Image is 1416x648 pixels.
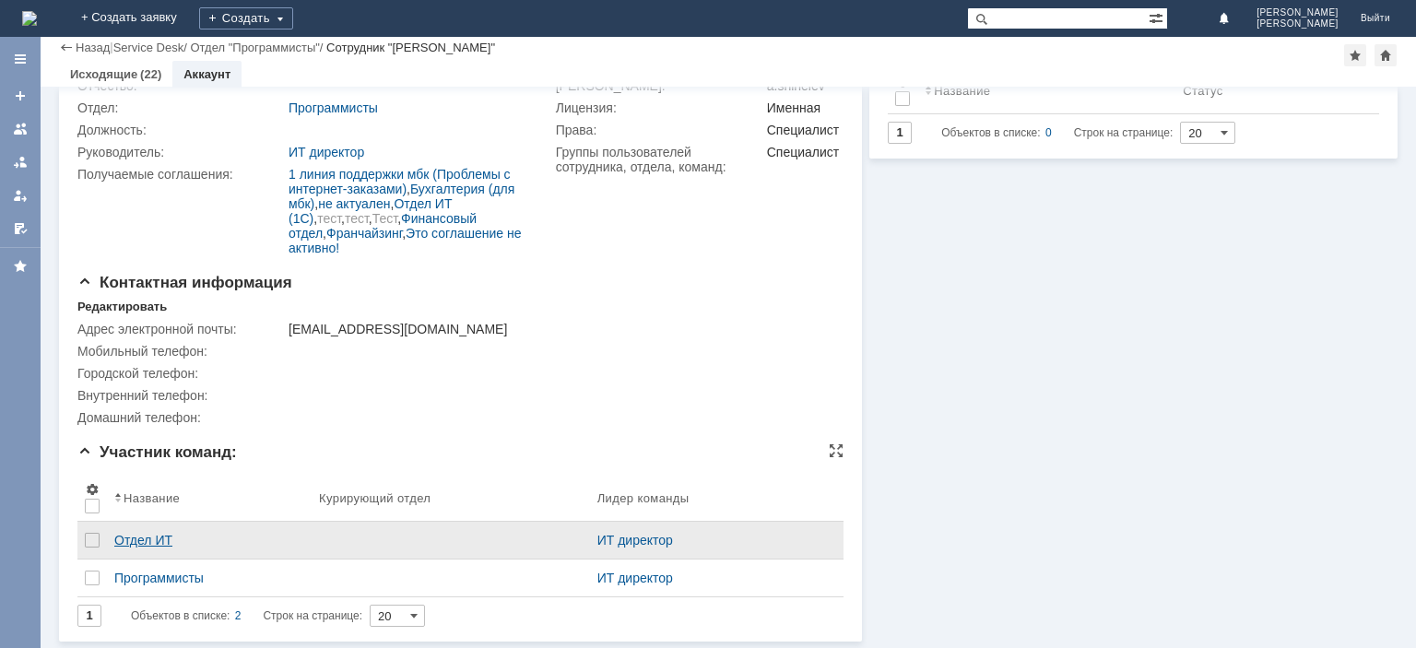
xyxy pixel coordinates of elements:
[140,67,161,81] div: (22)
[183,67,230,81] a: Аккаунт
[326,226,402,241] a: Франчайзинг
[77,443,237,461] span: Участник команд:
[22,11,37,26] a: Перейти на домашнюю страницу
[895,75,910,89] span: Настройки
[113,41,184,54] a: Service Desk
[289,182,514,211] a: Бухгалтерия (для мбк)
[77,410,285,425] div: Домашний телефон:
[77,274,292,291] span: Контактная информация
[289,167,511,196] a: 1 линия поддержки мбк (Проблемы с интернет-заказами)
[22,11,37,26] img: logo
[1149,8,1167,26] span: Расширенный поиск
[1375,44,1397,66] div: Сделать домашней страницей
[77,167,285,182] div: Получаемые соглашения:
[318,196,390,211] a: не актуален
[767,100,840,115] div: Именная
[77,344,285,359] div: Мобильный телефон:
[1175,67,1364,114] th: Статус
[70,67,137,81] a: Исходящие
[6,214,35,243] a: Мои согласования
[1257,18,1339,29] span: [PERSON_NAME]
[829,443,844,458] div: На всю страницу
[131,605,362,627] i: Строк на странице:
[289,196,452,226] a: Отдел ИТ (1С)
[590,475,830,522] th: Лидер команды
[114,571,304,585] div: Программисты
[767,145,840,159] div: Специалист
[77,388,285,403] div: Внутренний телефон:
[235,605,242,627] div: 2
[556,100,763,115] div: Лицензия:
[199,7,293,29] div: Создать
[6,147,35,177] a: Заявки в моей ответственности
[289,211,477,241] a: Финансовый отдел
[345,211,369,226] a: тест
[597,571,673,585] a: ИТ директор
[124,491,180,505] div: Название
[312,475,590,522] th: Курирующий отдел
[6,181,35,210] a: Мои заявки
[917,67,1175,114] th: Название
[1045,122,1052,144] div: 0
[767,123,840,137] div: Специалист
[77,145,285,159] div: Руководитель:
[941,126,1040,139] span: Объектов в списке:
[289,167,529,255] div: , , , , , , , , ,
[190,41,319,54] a: Отдел "Программисты"
[77,123,285,137] div: Должность:
[190,41,326,54] div: /
[597,533,673,548] a: ИТ директор
[76,41,110,54] a: Назад
[77,366,285,381] div: Городской телефон:
[326,41,495,54] div: Сотрудник "[PERSON_NAME]"
[1257,7,1339,18] span: [PERSON_NAME]
[77,322,285,336] div: Адрес электронной почты:
[131,609,230,622] span: Объектов в списке:
[556,123,763,137] div: Права:
[372,211,397,226] a: Тест
[107,475,312,522] th: Название
[114,533,304,548] div: Отдел ИТ
[289,226,522,255] a: Это соглашение не активно!
[77,300,167,314] div: Редактировать
[289,322,529,336] div: [EMAIL_ADDRESS][DOMAIN_NAME]
[319,491,431,505] div: Курирующий отдел
[110,40,112,53] div: |
[597,491,690,505] div: Лидер команды
[107,560,312,596] a: Программисты
[85,482,100,497] span: Настройки
[317,211,341,226] a: тест
[113,41,191,54] div: /
[289,145,364,159] a: ИТ директор
[6,114,35,144] a: Заявки на командах
[6,81,35,111] a: Создать заявку
[1183,84,1222,98] div: Статус
[556,145,763,174] div: Группы пользователей сотрудника, отдела, команд:
[289,100,378,115] a: Программисты
[1344,44,1366,66] div: Добавить в избранное
[941,122,1173,144] i: Строк на странице:
[934,84,990,98] div: Название
[77,100,285,115] div: Отдел:
[107,522,312,559] a: Отдел ИТ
